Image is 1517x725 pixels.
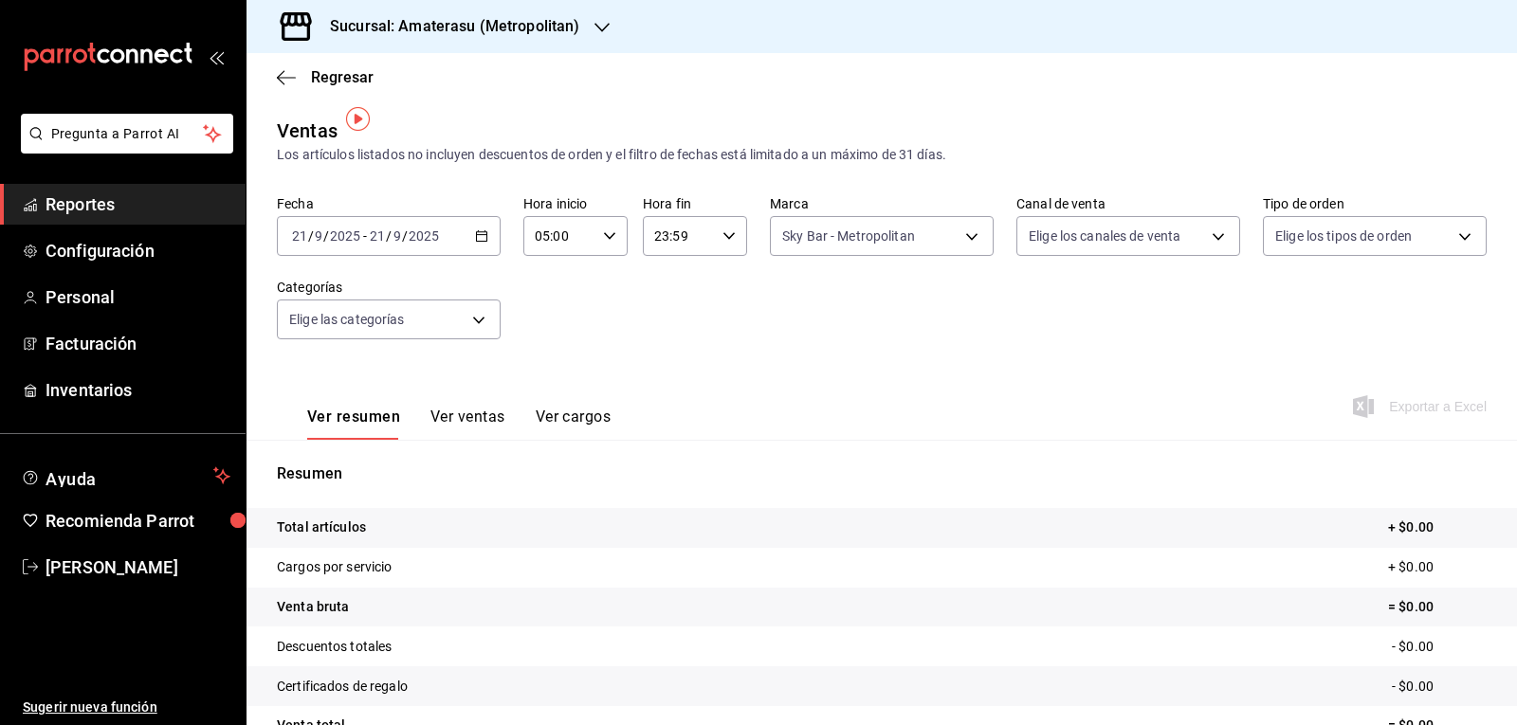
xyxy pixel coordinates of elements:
span: - [363,228,367,244]
p: Descuentos totales [277,637,392,657]
div: Ventas [277,117,338,145]
p: - $0.00 [1392,677,1487,697]
label: Canal de venta [1016,197,1240,210]
input: ---- [329,228,361,244]
label: Fecha [277,197,501,210]
p: Certificados de regalo [277,677,408,697]
p: Cargos por servicio [277,557,393,577]
span: Configuración [46,238,230,263]
span: Elige los canales de venta [1029,227,1180,245]
input: -- [314,228,323,244]
span: Recomienda Parrot [46,508,230,534]
input: -- [393,228,402,244]
button: Pregunta a Parrot AI [21,114,233,154]
div: navigation tabs [307,408,611,440]
input: ---- [408,228,440,244]
label: Hora inicio [523,197,628,210]
span: / [386,228,392,244]
div: Los artículos listados no incluyen descuentos de orden y el filtro de fechas está limitado a un m... [277,145,1487,165]
button: Ver ventas [430,408,505,440]
button: open_drawer_menu [209,49,224,64]
span: Inventarios [46,377,230,403]
label: Categorías [277,281,501,294]
p: + $0.00 [1388,557,1487,577]
label: Tipo de orden [1263,197,1487,210]
span: Regresar [311,68,374,86]
span: Sugerir nueva función [23,698,230,717]
span: Elige los tipos de orden [1275,227,1412,245]
span: Facturación [46,331,230,356]
input: -- [291,228,308,244]
a: Pregunta a Parrot AI [13,137,233,157]
p: Resumen [277,462,1487,485]
img: Tooltip marker [346,107,370,131]
label: Marca [770,197,994,210]
span: Sky Bar - Metropolitan [782,227,915,245]
p: + $0.00 [1388,517,1487,537]
span: / [308,228,314,244]
span: / [323,228,329,244]
label: Hora fin [643,197,747,210]
h3: Sucursal: Amaterasu (Metropolitan) [315,15,579,38]
button: Ver resumen [307,408,400,440]
p: - $0.00 [1392,637,1487,657]
p: = $0.00 [1388,597,1487,617]
p: Total artículos [277,517,366,537]
span: Personal [46,284,230,310]
p: Venta bruta [277,597,349,617]
span: [PERSON_NAME] [46,554,230,580]
span: / [402,228,408,244]
button: Regresar [277,68,374,86]
span: Elige las categorías [289,310,405,329]
span: Pregunta a Parrot AI [51,124,204,144]
span: Ayuda [46,464,206,487]
button: Ver cargos [536,408,612,440]
input: -- [369,228,386,244]
span: Reportes [46,191,230,217]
